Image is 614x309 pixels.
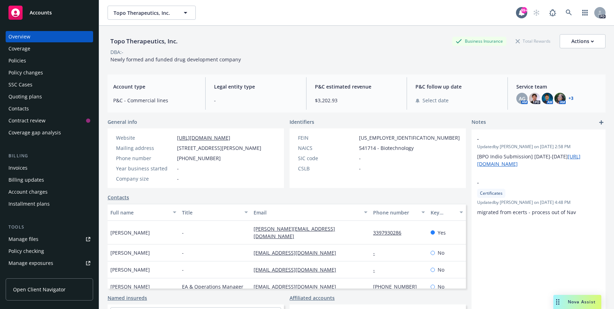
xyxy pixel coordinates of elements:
[110,283,150,290] span: [PERSON_NAME]
[373,209,417,216] div: Phone number
[8,246,44,257] div: Policy checking
[521,7,527,13] div: 99+
[110,209,169,216] div: Full name
[6,91,93,102] a: Quoting plans
[177,175,179,182] span: -
[6,174,93,186] a: Billing updates
[298,165,356,172] div: CSLB
[512,37,554,46] div: Total Rewards
[182,266,184,273] span: -
[8,269,55,281] div: Manage certificates
[452,37,506,46] div: Business Insurance
[359,154,361,162] span: -
[562,6,576,20] a: Search
[8,43,30,54] div: Coverage
[373,283,422,290] a: [PHONE_NUMBER]
[6,246,93,257] a: Policy checking
[8,186,48,198] div: Account charges
[6,55,93,66] a: Policies
[298,134,356,141] div: FEIN
[477,135,582,143] span: -
[116,165,174,172] div: Year business started
[116,134,174,141] div: Website
[477,144,600,150] span: Updated by [PERSON_NAME] on [DATE] 2:58 PM
[8,55,26,66] div: Policies
[110,48,123,56] div: DBA: -
[182,209,240,216] div: Title
[578,6,592,20] a: Switch app
[480,190,503,196] span: Certificates
[6,269,93,281] a: Manage certificates
[108,194,129,201] a: Contacts
[438,283,444,290] span: No
[359,144,414,152] span: 541714 - Biotechnology
[553,295,601,309] button: Nova Assist
[568,299,596,305] span: Nova Assist
[116,175,174,182] div: Company size
[438,266,444,273] span: No
[438,249,444,256] span: No
[254,249,342,256] a: [EMAIL_ADDRESS][DOMAIN_NAME]
[214,97,298,104] span: -
[422,97,449,104] span: Select date
[8,257,53,269] div: Manage exposures
[108,204,179,221] button: Full name
[8,162,28,174] div: Invoices
[8,103,29,114] div: Contacts
[8,115,45,126] div: Contract review
[8,234,38,245] div: Manage files
[8,174,44,186] div: Billing updates
[373,266,381,273] a: -
[110,266,150,273] span: [PERSON_NAME]
[6,152,93,159] div: Billing
[8,198,50,210] div: Installment plans
[6,79,93,90] a: SSC Cases
[182,249,184,256] span: -
[542,93,553,104] img: photo
[6,186,93,198] a: Account charges
[6,257,93,269] a: Manage exposures
[8,67,43,78] div: Policy changes
[108,6,196,20] button: Topo Therapeutics, Inc.
[113,97,197,104] span: P&C - Commercial lines
[6,3,93,23] a: Accounts
[13,286,66,293] span: Open Client Navigator
[428,204,466,221] button: Key contact
[6,103,93,114] a: Contacts
[373,229,407,236] a: 3397930286
[254,283,342,290] a: [EMAIL_ADDRESS][DOMAIN_NAME]
[477,209,576,216] span: migrated from ecerts - process out of Nav
[516,83,600,90] span: Service team
[214,83,298,90] span: Legal entity type
[415,83,499,90] span: P&C follow up date
[560,34,606,48] button: Actions
[472,129,606,173] div: -Updatedby [PERSON_NAME] on [DATE] 2:58 PM[BPO Indio Submission] [DATE]-[DATE][URL][DOMAIN_NAME]
[597,118,606,127] a: add
[519,95,525,102] span: AG
[298,154,356,162] div: SIC code
[370,204,428,221] button: Phone number
[6,162,93,174] a: Invoices
[6,115,93,126] a: Contract review
[290,118,314,126] span: Identifiers
[110,229,150,236] span: [PERSON_NAME]
[251,204,370,221] button: Email
[553,295,562,309] div: Drag to move
[571,35,594,48] div: Actions
[177,165,179,172] span: -
[529,6,543,20] a: Start snowing
[315,97,399,104] span: $3,202.93
[116,144,174,152] div: Mailing address
[298,144,356,152] div: NAICS
[315,83,399,90] span: P&C estimated revenue
[113,83,197,90] span: Account type
[8,79,32,90] div: SSC Cases
[546,6,560,20] a: Report a Bug
[254,225,335,240] a: [PERSON_NAME][EMAIL_ADDRESS][DOMAIN_NAME]
[477,153,600,168] p: [BPO Indio Submission] [DATE]-[DATE]
[472,118,486,127] span: Notes
[182,283,243,290] span: EA & Operations Manager
[110,249,150,256] span: [PERSON_NAME]
[554,93,566,104] img: photo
